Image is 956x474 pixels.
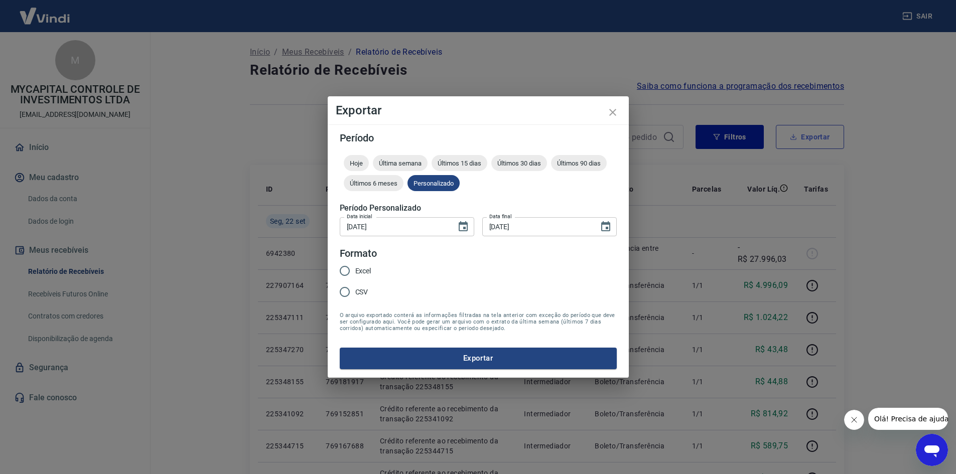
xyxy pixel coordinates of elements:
[340,348,617,369] button: Exportar
[373,160,428,167] span: Última semana
[347,213,372,220] label: Data inicial
[601,100,625,124] button: close
[489,213,512,220] label: Data final
[344,160,369,167] span: Hoje
[344,180,403,187] span: Últimos 6 meses
[453,217,473,237] button: Choose date, selected date is 23 de set de 2025
[868,408,948,430] iframe: Mensagem da empresa
[596,217,616,237] button: Choose date, selected date is 23 de set de 2025
[491,155,547,171] div: Últimos 30 dias
[482,217,592,236] input: DD/MM/YYYY
[551,160,607,167] span: Últimos 90 dias
[407,180,460,187] span: Personalizado
[844,410,864,430] iframe: Fechar mensagem
[340,133,617,143] h5: Período
[344,155,369,171] div: Hoje
[340,203,617,213] h5: Período Personalizado
[340,312,617,332] span: O arquivo exportado conterá as informações filtradas na tela anterior com exceção do período que ...
[373,155,428,171] div: Última semana
[491,160,547,167] span: Últimos 30 dias
[336,104,621,116] h4: Exportar
[355,287,368,297] span: CSV
[432,155,487,171] div: Últimos 15 dias
[340,246,377,261] legend: Formato
[355,266,371,276] span: Excel
[432,160,487,167] span: Últimos 15 dias
[340,217,449,236] input: DD/MM/YYYY
[916,434,948,466] iframe: Botão para abrir a janela de mensagens
[6,7,84,15] span: Olá! Precisa de ajuda?
[344,175,403,191] div: Últimos 6 meses
[551,155,607,171] div: Últimos 90 dias
[407,175,460,191] div: Personalizado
